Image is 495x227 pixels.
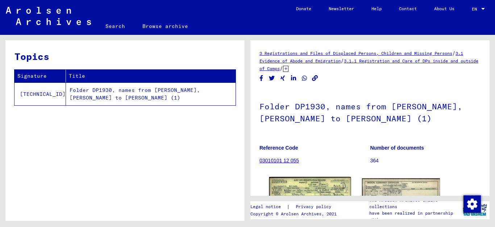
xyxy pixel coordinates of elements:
[259,50,452,56] a: 3 Registrations and Files of Displaced Persons, Children and Missing Persons
[66,82,236,105] td: Folder DP1930, names from [PERSON_NAME], [PERSON_NAME] to [PERSON_NAME] (1)
[370,157,481,165] p: 364
[463,195,481,212] div: Change consent
[369,210,460,223] p: have been realized in partnership with
[14,70,66,82] th: Signature
[66,70,236,82] th: Title
[311,74,319,83] button: Copy link
[463,195,481,213] img: Change consent
[472,7,480,12] span: EN
[134,17,197,35] a: Browse archive
[279,74,287,83] button: Share on Xing
[250,211,340,217] p: Copyright © Arolsen Archives, 2021
[14,82,66,105] td: [TECHNICAL_ID]
[250,203,287,211] a: Legal notice
[97,17,134,35] a: Search
[290,203,340,211] a: Privacy policy
[461,201,488,219] img: yv_logo.png
[259,58,478,71] a: 3.1.1 Registration and Care of DPs inside and outside of Camps
[341,57,344,64] span: /
[268,74,276,83] button: Share on Twitter
[250,203,340,211] div: |
[259,158,299,163] a: 03010101 12 055
[259,145,298,151] b: Reference Code
[301,74,308,83] button: Share on WhatsApp
[6,7,91,25] img: Arolsen_neg.svg
[452,50,456,56] span: /
[259,90,481,134] h1: Folder DP1930, names from [PERSON_NAME], [PERSON_NAME] to [PERSON_NAME] (1)
[258,74,265,83] button: Share on Facebook
[280,65,283,72] span: /
[14,49,235,64] h3: Topics
[369,197,460,210] p: The Arolsen Archives online collections
[370,145,424,151] b: Number of documents
[290,74,298,83] button: Share on LinkedIn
